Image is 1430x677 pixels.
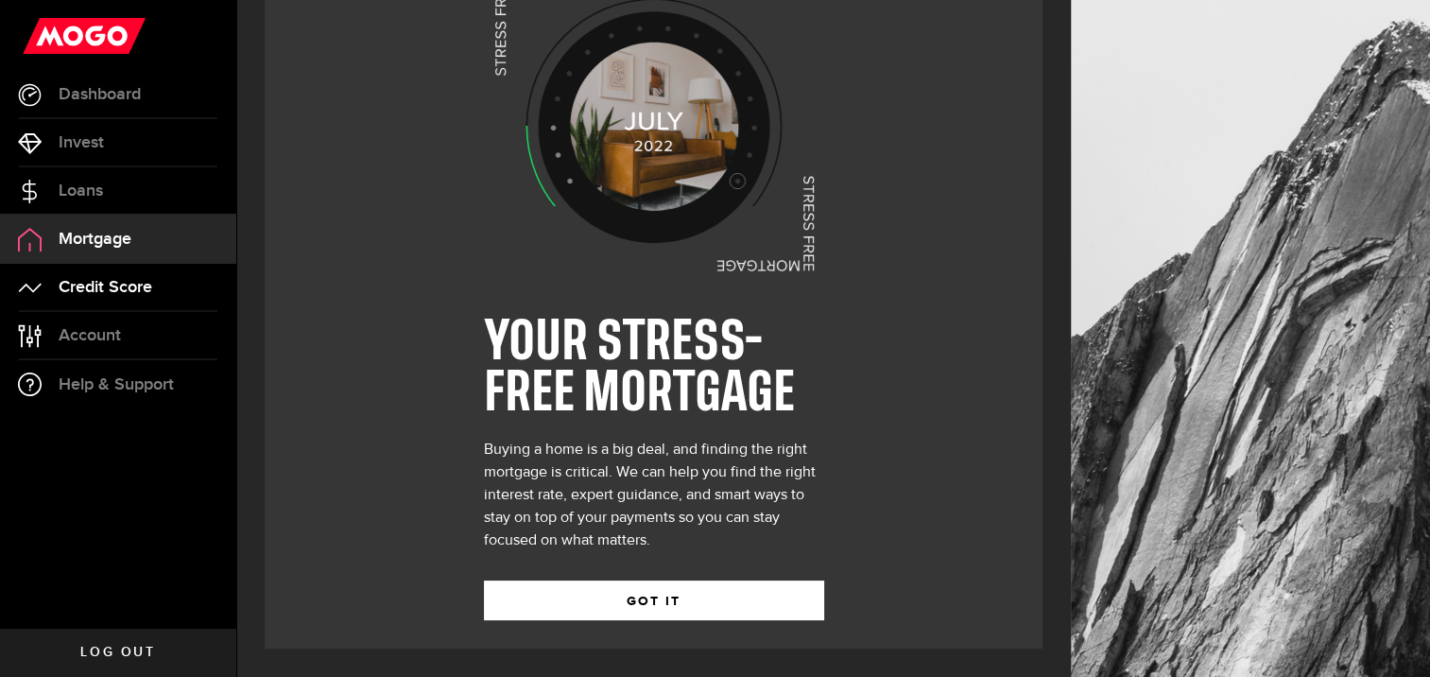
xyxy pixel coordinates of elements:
span: Help & Support [59,376,174,393]
button: GOT IT [484,581,824,620]
button: Open LiveChat chat widget [15,8,72,64]
span: Log out [80,646,155,659]
span: Dashboard [59,86,141,103]
span: Loans [59,182,103,200]
h1: YOUR STRESS-FREE MORTGAGE [484,318,824,420]
span: Invest [59,134,104,151]
div: Buying a home is a big deal, and finding the right mortgage is critical. We can help you find the... [484,439,824,552]
span: Account [59,327,121,344]
span: Mortgage [59,231,131,248]
span: Credit Score [59,279,152,296]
